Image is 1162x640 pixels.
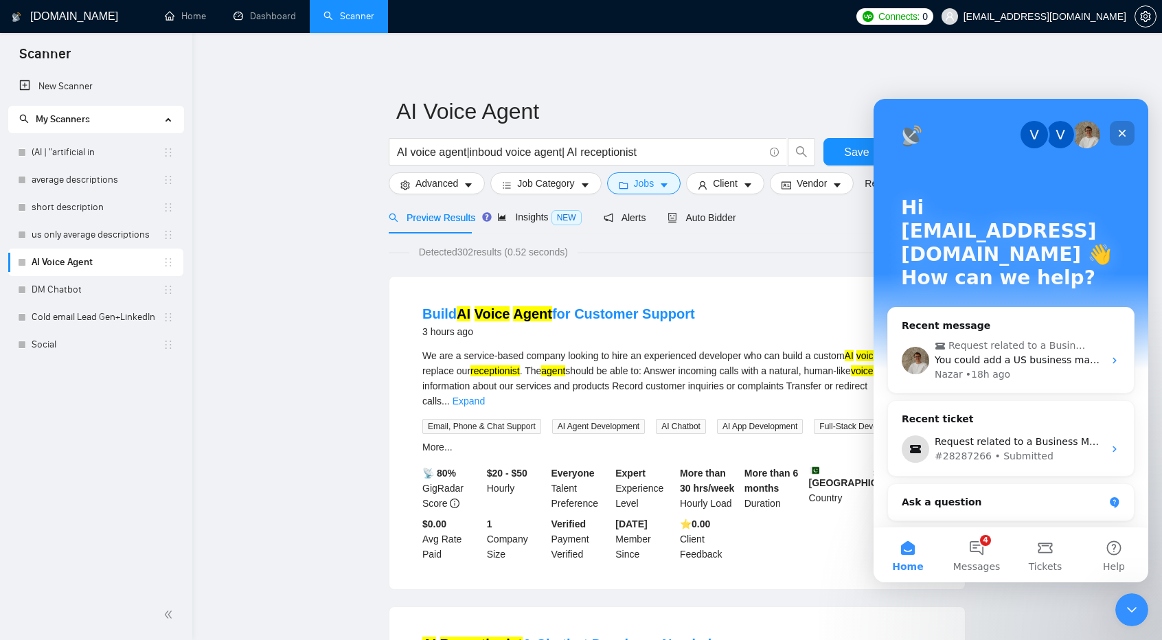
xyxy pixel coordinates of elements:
[409,244,578,260] span: Detected 302 results (0.52 seconds)
[8,139,183,166] li: (AI | "artificial in
[420,516,484,562] div: Avg Rate Paid
[155,463,189,472] span: Tickets
[549,466,613,511] div: Talent Preference
[400,180,410,190] span: setting
[549,516,613,562] div: Payment Verified
[92,268,137,283] div: • 18h ago
[32,331,163,358] a: Social
[32,166,163,194] a: average descriptions
[844,144,869,161] span: Save
[851,365,874,376] mark: voice
[28,313,247,330] div: Recent ticket
[464,180,473,190] span: caret-down
[615,468,646,479] b: Expert
[32,276,163,304] a: DM Chatbot
[457,306,470,321] mark: AI
[856,350,879,361] mark: voice
[945,12,955,21] span: user
[32,221,163,249] a: us only average descriptions
[61,268,89,283] div: Nazar
[607,172,681,194] button: folderJobscaret-down
[686,172,764,194] button: userClientcaret-down
[137,428,206,483] button: Tickets
[163,339,174,350] span: holder
[634,176,654,191] span: Jobs
[415,176,458,191] span: Advanced
[744,468,799,494] b: More than 6 months
[12,6,21,28] img: logo
[163,284,174,295] span: holder
[163,608,177,621] span: double-left
[32,249,163,276] a: AI Voice Agent
[14,385,261,422] div: Ask a question
[470,365,520,376] mark: receptionist
[551,468,595,479] b: Everyone
[788,146,814,158] span: search
[475,306,510,321] mark: Voice
[487,468,527,479] b: $20 - $50
[484,466,549,511] div: Hourly
[450,499,459,508] span: info-circle
[1115,593,1148,626] iframe: Intercom live chat
[8,276,183,304] li: DM Chatbot
[163,147,174,158] span: holder
[8,194,183,221] li: short description
[396,94,937,128] input: Scanner name...
[8,221,183,249] li: us only average descriptions
[580,180,590,190] span: caret-down
[874,99,1148,582] iframe: Intercom live chat
[236,22,261,47] div: Close
[823,138,890,165] button: Save
[206,428,275,483] button: Help
[1135,11,1156,22] span: setting
[163,229,174,240] span: holder
[422,442,453,453] a: More...
[743,180,753,190] span: caret-down
[229,463,251,472] span: Help
[613,466,677,511] div: Experience Level
[420,466,484,511] div: GigRadar Score
[668,212,736,223] span: Auto Bidder
[484,516,549,562] div: Company Size
[19,463,49,472] span: Home
[163,312,174,323] span: holder
[8,166,183,194] li: average descriptions
[442,396,450,407] span: ...
[541,365,565,376] mark: agent
[233,10,296,22] a: dashboardDashboard
[165,10,206,22] a: homeHome
[32,194,163,221] a: short description
[677,466,742,511] div: Hourly Load
[80,463,127,472] span: Messages
[389,213,398,222] span: search
[490,172,601,194] button: barsJob Categorycaret-down
[323,10,374,22] a: searchScanner
[680,518,710,529] b: ⭐️ 0.00
[32,139,163,166] a: (AI | "artificial in
[513,306,552,321] mark: Agent
[656,419,706,434] span: AI Chatbot
[677,516,742,562] div: Client Feedback
[845,350,854,361] mark: AI
[497,212,581,222] span: Insights
[502,180,512,190] span: bars
[422,306,695,321] a: BuildAI Voice Agentfor Customer Support
[809,466,912,488] b: [GEOGRAPHIC_DATA]
[389,212,475,223] span: Preview Results
[422,419,541,434] span: Email, Phone & Chat Support
[922,9,928,24] span: 0
[422,348,932,409] div: We are a service-based company looking to hire an experienced developer who can build a custom to...
[19,114,29,124] span: search
[770,148,779,157] span: info-circle
[1135,11,1157,22] a: setting
[61,350,230,365] div: #28287266 • Submitted
[163,174,174,185] span: holder
[810,466,819,475] img: 🇵🇰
